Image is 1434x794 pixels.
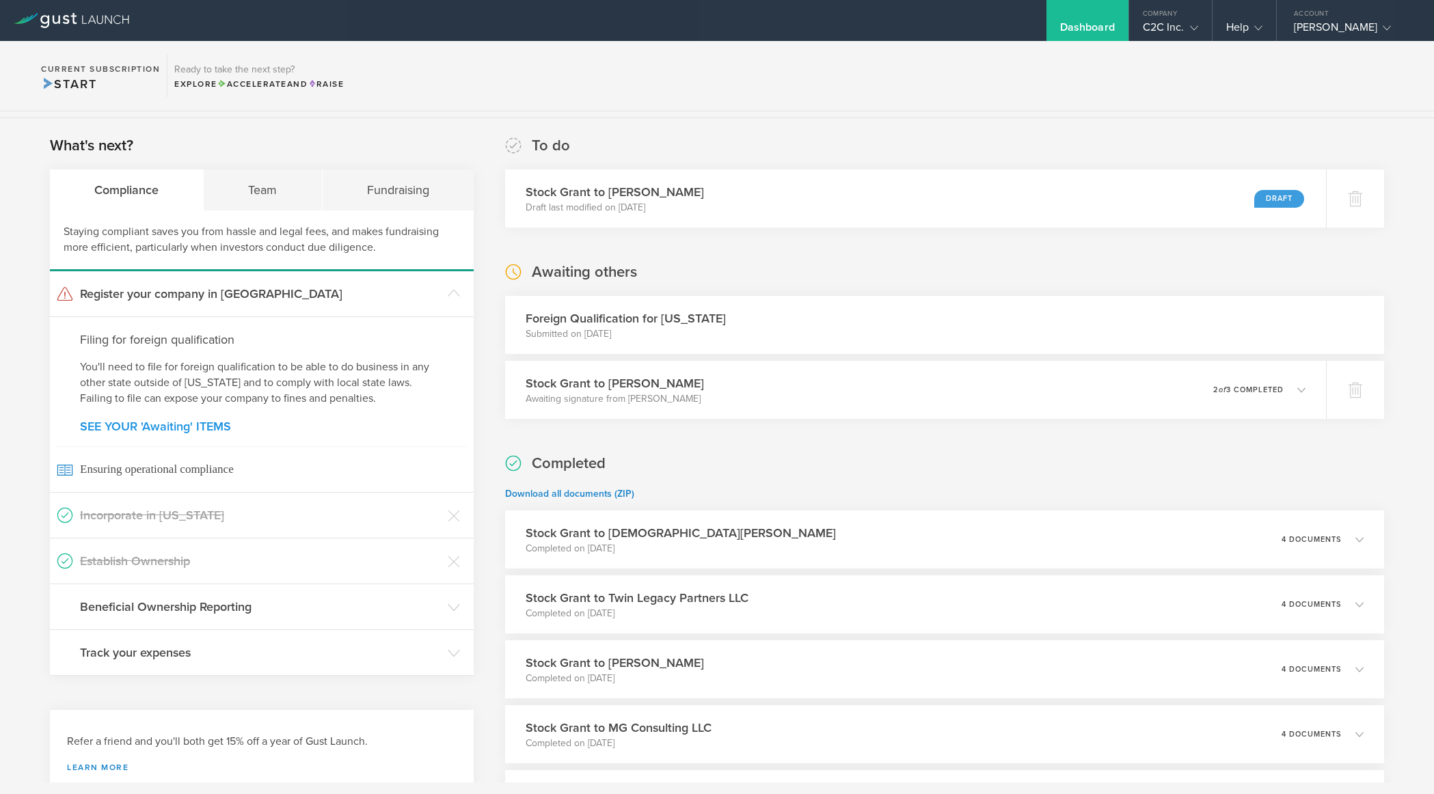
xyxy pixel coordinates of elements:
[217,79,308,89] span: and
[41,65,160,73] h2: Current Subscription
[526,737,712,750] p: Completed on [DATE]
[50,169,204,210] div: Compliance
[526,607,748,620] p: Completed on [DATE]
[1226,20,1262,41] div: Help
[1254,190,1304,208] div: Draft
[526,719,712,737] h3: Stock Grant to MG Consulting LLC
[167,55,351,97] div: Ready to take the next step?ExploreAccelerateandRaise
[526,327,726,341] p: Submitted on [DATE]
[532,454,606,474] h2: Completed
[204,169,322,210] div: Team
[532,262,637,282] h2: Awaiting others
[526,310,726,327] h3: Foreign Qualification for [US_STATE]
[80,359,444,407] p: You'll need to file for foreign qualification to be able to do business in any other state outsid...
[50,210,474,271] div: Staying compliant saves you from hassle and legal fees, and makes fundraising more efficient, par...
[80,552,441,570] h3: Establish Ownership
[308,79,344,89] span: Raise
[1366,728,1434,794] iframe: Chat Widget
[1213,386,1284,394] p: 2 3 completed
[526,374,704,392] h3: Stock Grant to [PERSON_NAME]
[80,644,441,661] h3: Track your expenses
[1282,730,1342,738] p: 4 documents
[526,589,748,607] h3: Stock Grant to Twin Legacy Partners LLC
[1143,20,1198,41] div: C2C Inc.
[80,420,444,433] a: SEE YOUR 'Awaiting' ITEMS
[80,331,444,348] h4: Filing for foreign qualification
[1219,385,1226,394] em: of
[526,392,704,406] p: Awaiting signature from [PERSON_NAME]
[80,598,441,616] h3: Beneficial Ownership Reporting
[1282,601,1342,608] p: 4 documents
[174,78,344,90] div: Explore
[526,201,704,215] p: Draft last modified on [DATE]
[50,446,474,492] a: Ensuring operational compliance
[526,542,836,556] p: Completed on [DATE]
[41,77,96,92] span: Start
[526,183,704,201] h3: Stock Grant to [PERSON_NAME]
[1060,20,1115,41] div: Dashboard
[505,488,634,499] a: Download all documents (ZIP)
[57,446,467,492] span: Ensuring operational compliance
[174,65,344,74] h3: Ready to take the next step?
[532,136,570,156] h2: To do
[80,285,441,303] h3: Register your company in [GEOGRAPHIC_DATA]
[526,524,836,542] h3: Stock Grant to [DEMOGRAPHIC_DATA][PERSON_NAME]
[217,79,287,89] span: Accelerate
[526,672,704,685] p: Completed on [DATE]
[1282,666,1342,673] p: 4 documents
[1294,20,1410,41] div: [PERSON_NAME]
[505,169,1326,228] div: Stock Grant to [PERSON_NAME]Draft last modified on [DATE]Draft
[67,734,457,750] h3: Refer a friend and you'll both get 15% off a year of Gust Launch.
[526,654,704,672] h3: Stock Grant to [PERSON_NAME]
[1282,536,1342,543] p: 4 documents
[323,169,474,210] div: Fundraising
[80,506,441,524] h3: Incorporate in [US_STATE]
[50,136,133,156] h2: What's next?
[67,763,457,771] a: Learn more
